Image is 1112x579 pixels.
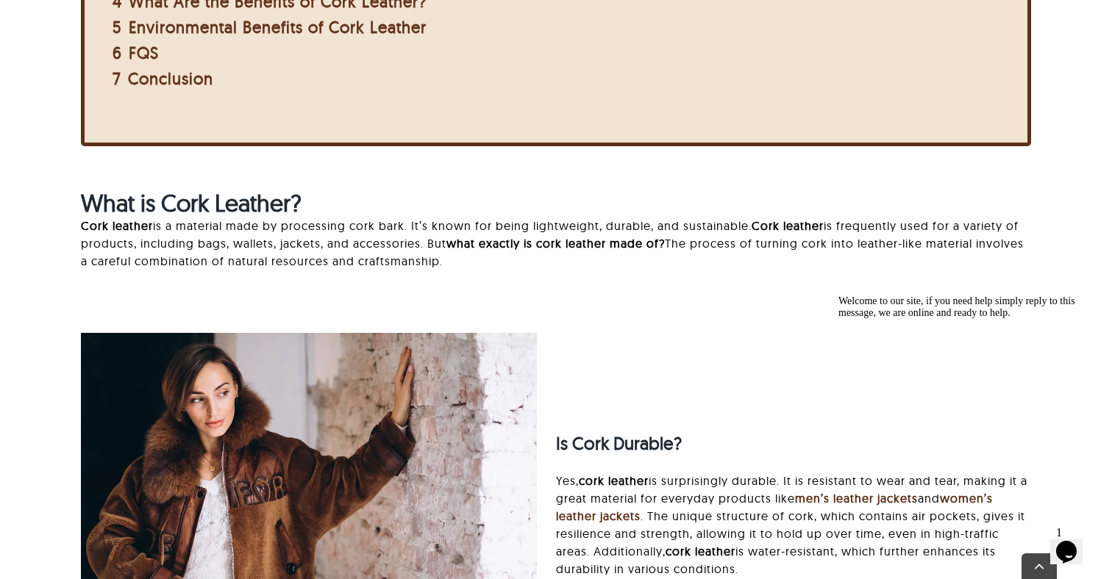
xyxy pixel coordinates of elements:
a: 6 FQS [113,43,159,63]
strong: cork leather [666,544,735,558]
p: Yes, is surprisingly durable. It is resistant to wear and tear, making it a great material for ev... [556,472,1031,578]
strong: Cork leather [752,218,824,233]
div: Welcome to our site, if you need help simply reply to this message, we are online and ready to help. [6,6,271,29]
span: Conclusion [128,68,213,89]
span: 6 [113,43,122,63]
span: Environmental Benefits of Cork Leather [129,17,427,37]
strong: What is Cork Leather? [81,188,302,217]
span: 5 [113,17,122,37]
a: 7 Conclusion [113,68,213,89]
strong: cork leather [579,473,649,488]
span: Welcome to our site, if you need help simply reply to this message, we are online and ready to help. [6,6,243,29]
span: FQS [129,43,159,63]
iframe: chat widget [1050,520,1097,564]
a: women’s leather jackets [556,491,993,523]
iframe: chat widget [833,289,1097,513]
a: 5 Environmental Benefits of Cork Leather [113,17,427,37]
strong: what exactly is cork leather made of? [446,236,665,251]
strong: Is Cork Durable? [556,432,682,454]
strong: Cork leather [81,218,153,233]
span: 7 [113,68,121,89]
p: is a material made by processing cork bark. It’s known for being lightweight, durable, and sustai... [81,217,1031,270]
a: men’s leather jackets [795,491,918,506]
